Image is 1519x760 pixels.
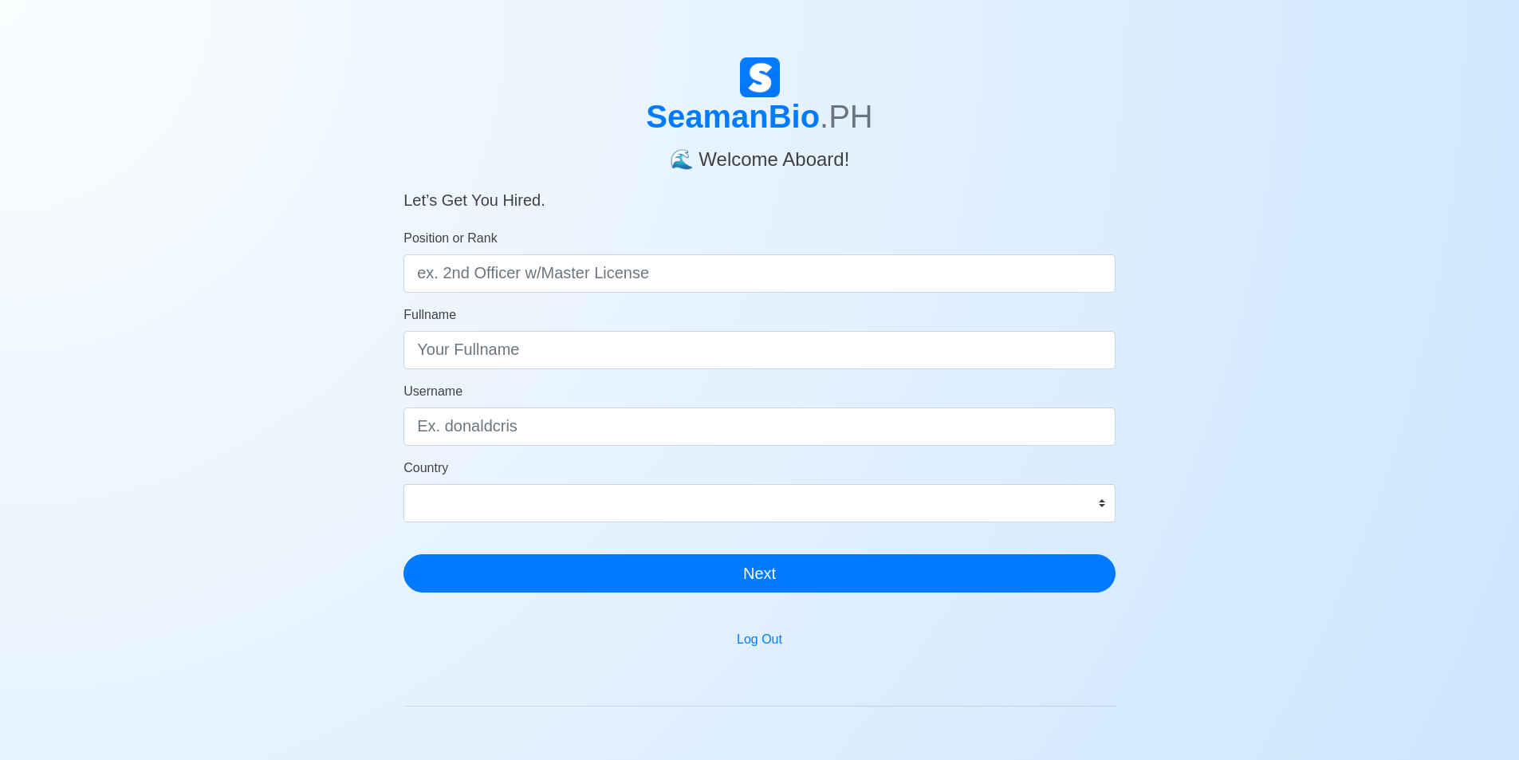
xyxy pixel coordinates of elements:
label: Country [403,459,448,478]
input: Ex. donaldcris [403,408,1116,446]
button: Log Out [726,624,793,655]
button: Next [403,554,1116,593]
input: Your Fullname [403,331,1116,369]
h4: 🌊 Welcome Aboard! [403,136,1116,171]
h1: SeamanBio [403,97,1116,136]
span: Position or Rank [403,231,497,245]
h5: Let’s Get You Hired. [403,171,1116,210]
span: .PH [820,99,873,134]
span: Fullname [403,308,456,321]
img: Logo [740,57,780,97]
input: ex. 2nd Officer w/Master License [403,254,1116,293]
span: Username [403,384,462,398]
